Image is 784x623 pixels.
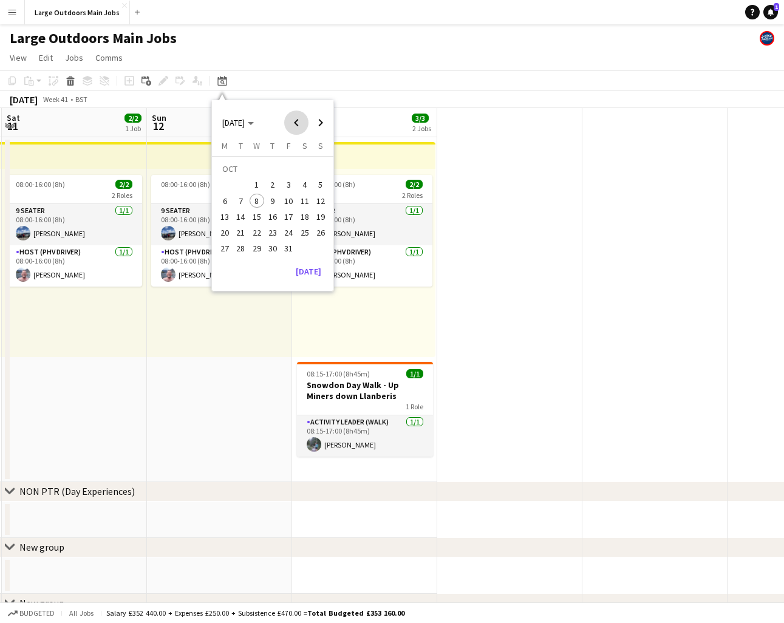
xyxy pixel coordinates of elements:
[265,225,280,240] span: 23
[406,402,423,411] span: 1 Role
[19,597,64,609] div: New group
[281,209,296,224] span: 17
[298,209,312,224] span: 18
[296,193,312,209] button: 11-10-2025
[75,95,87,104] div: BST
[19,541,64,553] div: New group
[40,95,70,104] span: Week 41
[406,369,423,378] span: 1/1
[250,194,264,208] span: 8
[249,209,265,225] button: 15-10-2025
[217,209,232,224] span: 13
[296,225,312,240] button: 25-10-2025
[250,178,264,192] span: 1
[281,178,296,192] span: 3
[239,140,243,151] span: T
[217,225,232,240] span: 20
[249,240,265,256] button: 29-10-2025
[6,245,142,287] app-card-role: Host (PHV Driver)1/108:00-16:00 (8h)[PERSON_NAME]
[297,362,433,457] app-job-card: 08:15-17:00 (8h45m)1/1Snowdon Day Walk - Up Miners down Llanberis1 RoleActivity Leader (Walk)1/10...
[296,204,432,245] app-card-role: 9 Seater1/108:00-16:00 (8h)[PERSON_NAME]
[249,177,265,192] button: 01-10-2025
[151,175,287,287] app-job-card: 08:00-16:00 (8h)2/22 Roles9 Seater1/108:00-16:00 (8h)[PERSON_NAME]Host (PHV Driver)1/108:00-16:00...
[6,607,56,620] button: Budgeted
[233,193,248,209] button: 07-10-2025
[760,31,774,46] app-user-avatar: Large Outdoors Office
[265,194,280,208] span: 9
[217,112,259,134] button: Choose month and year
[10,52,27,63] span: View
[112,191,132,200] span: 2 Roles
[10,94,38,106] div: [DATE]
[281,225,296,240] span: 24
[313,177,329,192] button: 05-10-2025
[60,50,88,66] a: Jobs
[19,609,55,618] span: Budgeted
[298,178,312,192] span: 4
[296,245,432,287] app-card-role: Host (PHV Driver)1/108:00-16:00 (8h)[PERSON_NAME]
[265,242,280,256] span: 30
[65,52,83,63] span: Jobs
[265,209,281,225] button: 16-10-2025
[250,209,264,224] span: 15
[406,180,423,189] span: 2/2
[217,240,233,256] button: 27-10-2025
[318,140,323,151] span: S
[249,225,265,240] button: 22-10-2025
[281,240,296,256] button: 31-10-2025
[151,204,287,245] app-card-role: 9 Seater1/108:00-16:00 (8h)[PERSON_NAME]
[287,140,291,151] span: F
[222,140,228,151] span: M
[95,52,123,63] span: Comms
[67,608,96,618] span: All jobs
[296,175,432,287] app-job-card: 08:00-16:00 (8h)2/22 Roles9 Seater1/108:00-16:00 (8h)[PERSON_NAME]Host (PHV Driver)1/108:00-16:00...
[217,209,233,225] button: 13-10-2025
[297,380,433,401] h3: Snowdon Day Walk - Up Miners down Llanberis
[284,111,308,135] button: Previous month
[296,177,312,192] button: 04-10-2025
[265,178,280,192] span: 2
[234,209,248,224] span: 14
[302,140,307,151] span: S
[115,180,132,189] span: 2/2
[233,240,248,256] button: 28-10-2025
[313,209,329,225] button: 19-10-2025
[313,225,329,240] button: 26-10-2025
[6,204,142,245] app-card-role: 9 Seater1/108:00-16:00 (8h)[PERSON_NAME]
[10,29,177,47] h1: Large Outdoors Main Jobs
[763,5,778,19] a: 1
[217,161,329,177] td: OCT
[313,209,328,224] span: 19
[313,178,328,192] span: 5
[217,242,232,256] span: 27
[151,245,287,287] app-card-role: Host (PHV Driver)1/108:00-16:00 (8h)[PERSON_NAME]
[19,485,135,497] div: NON PTR (Day Experiences)
[217,225,233,240] button: 20-10-2025
[774,3,779,11] span: 1
[250,242,264,256] span: 29
[233,209,248,225] button: 14-10-2025
[270,140,274,151] span: T
[90,50,128,66] a: Comms
[34,50,58,66] a: Edit
[402,191,423,200] span: 2 Roles
[250,225,264,240] span: 22
[152,112,166,123] span: Sun
[253,140,260,151] span: W
[307,608,404,618] span: Total Budgeted £353 160.00
[234,225,248,240] span: 21
[281,225,296,240] button: 24-10-2025
[296,209,312,225] button: 18-10-2025
[161,180,210,189] span: 08:00-16:00 (8h)
[217,194,232,208] span: 6
[265,240,281,256] button: 30-10-2025
[412,124,431,133] div: 2 Jobs
[265,209,280,224] span: 16
[124,114,141,123] span: 2/2
[6,175,142,287] app-job-card: 08:00-16:00 (8h)2/22 Roles9 Seater1/108:00-16:00 (8h)[PERSON_NAME]Host (PHV Driver)1/108:00-16:00...
[307,369,370,378] span: 08:15-17:00 (8h45m)
[5,50,32,66] a: View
